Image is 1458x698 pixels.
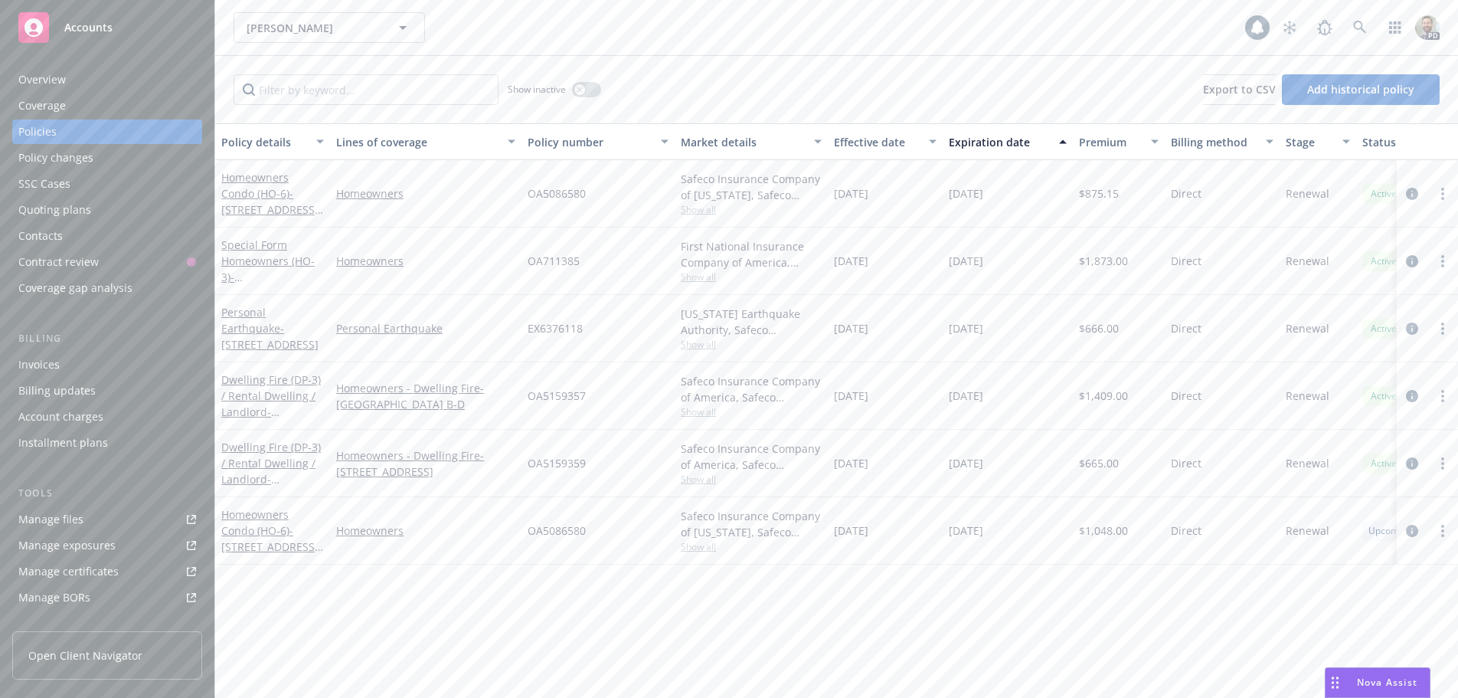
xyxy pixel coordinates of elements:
a: Manage files [12,507,202,532]
span: Show all [681,540,822,553]
span: $666.00 [1079,320,1119,336]
a: circleInformation [1403,454,1421,473]
a: Policies [12,120,202,144]
span: Direct [1171,185,1201,202]
div: Manage certificates [18,559,119,584]
button: Add historical policy [1282,74,1440,105]
span: Show inactive [508,83,566,96]
a: more [1433,320,1452,338]
span: Renewal [1286,455,1329,471]
div: Billing method [1171,134,1257,150]
a: Dwelling Fire (DP-3) / Rental Dwelling / Landlord [221,440,322,615]
a: Homeowners [336,185,515,202]
a: Accounts [12,6,202,49]
span: Renewal [1286,388,1329,404]
div: Installment plans [18,431,108,455]
span: Add historical policy [1307,82,1414,97]
div: Drag to move [1326,668,1345,697]
a: Manage exposures [12,533,202,558]
div: Status [1362,134,1456,150]
div: Safeco Insurance Company of [US_STATE], Safeco Insurance [681,171,822,203]
div: Policy number [528,134,652,150]
a: Policy changes [12,146,202,170]
div: Manage files [18,507,83,532]
button: Premium [1073,123,1165,160]
span: [DATE] [834,523,868,539]
a: Contract review [12,250,202,274]
span: Show all [681,203,822,216]
div: SSC Cases [18,172,70,196]
span: Renewal [1286,523,1329,539]
div: Coverage gap analysis [18,276,132,300]
div: Billing [12,331,202,346]
a: more [1433,454,1452,473]
div: Billing updates [18,378,96,403]
span: [DATE] [834,320,868,336]
a: Report a Bug [1309,12,1340,43]
span: $1,048.00 [1079,523,1128,539]
span: [DATE] [834,455,868,471]
div: Summary of insurance [18,611,135,636]
a: Account charges [12,405,202,429]
span: Active [1368,322,1399,336]
button: Stage [1280,123,1356,160]
span: [DATE] [949,523,983,539]
a: Manage certificates [12,559,202,584]
span: Direct [1171,253,1201,269]
span: $1,873.00 [1079,253,1128,269]
span: Nova Assist [1357,676,1417,689]
a: Personal Earthquake [221,305,319,352]
button: Policy details [215,123,330,160]
button: Policy number [521,123,675,160]
span: Active [1368,389,1399,403]
a: more [1433,185,1452,203]
span: [PERSON_NAME] [247,20,379,36]
a: circleInformation [1403,252,1421,270]
div: Policies [18,120,57,144]
div: Safeco Insurance Company of [US_STATE], Safeco Insurance (Liberty Mutual) [681,508,822,540]
button: Billing method [1165,123,1280,160]
span: $875.15 [1079,185,1119,202]
a: Homeowners Condo (HO-6) [221,170,319,233]
span: Show all [681,338,822,351]
a: Switch app [1380,12,1411,43]
div: Policy details [221,134,307,150]
div: Premium [1079,134,1142,150]
a: more [1433,252,1452,270]
span: $665.00 [1079,455,1119,471]
button: Lines of coverage [330,123,521,160]
div: Invoices [18,352,60,377]
span: OA5159359 [528,455,586,471]
span: - [PERSON_NAME], [PERSON_NAME] & [PERSON_NAME]/Loc: [STREET_ADDRESS] [GEOGRAPHIC_DATA] [221,405,322,532]
div: Stage [1286,134,1333,150]
span: EX6376118 [528,320,583,336]
span: Show all [681,473,822,486]
button: [PERSON_NAME] [234,12,425,43]
a: Homeowners [336,523,515,539]
img: photo [1415,15,1440,40]
a: more [1433,387,1452,405]
a: more [1433,522,1452,540]
input: Filter by keyword... [234,74,499,105]
span: Direct [1171,523,1201,539]
div: Manage exposures [18,533,116,558]
a: Installment plans [12,431,202,455]
span: [DATE] [949,185,983,202]
a: Summary of insurance [12,611,202,636]
span: OA5086580 [528,523,586,539]
span: [DATE] [949,253,983,269]
span: Active [1368,254,1399,268]
span: OA5159357 [528,388,586,404]
a: circleInformation [1403,320,1421,338]
a: circleInformation [1403,387,1421,405]
span: Renewal [1286,185,1329,202]
span: - [STREET_ADDRESS][PERSON_NAME] [221,523,323,570]
span: [DATE] [949,455,983,471]
button: Expiration date [943,123,1073,160]
span: Active [1368,457,1399,470]
div: Market details [681,134,805,150]
span: Show all [681,270,822,283]
button: Nova Assist [1325,667,1430,698]
a: circleInformation [1403,522,1421,540]
a: Personal Earthquake [336,320,515,336]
